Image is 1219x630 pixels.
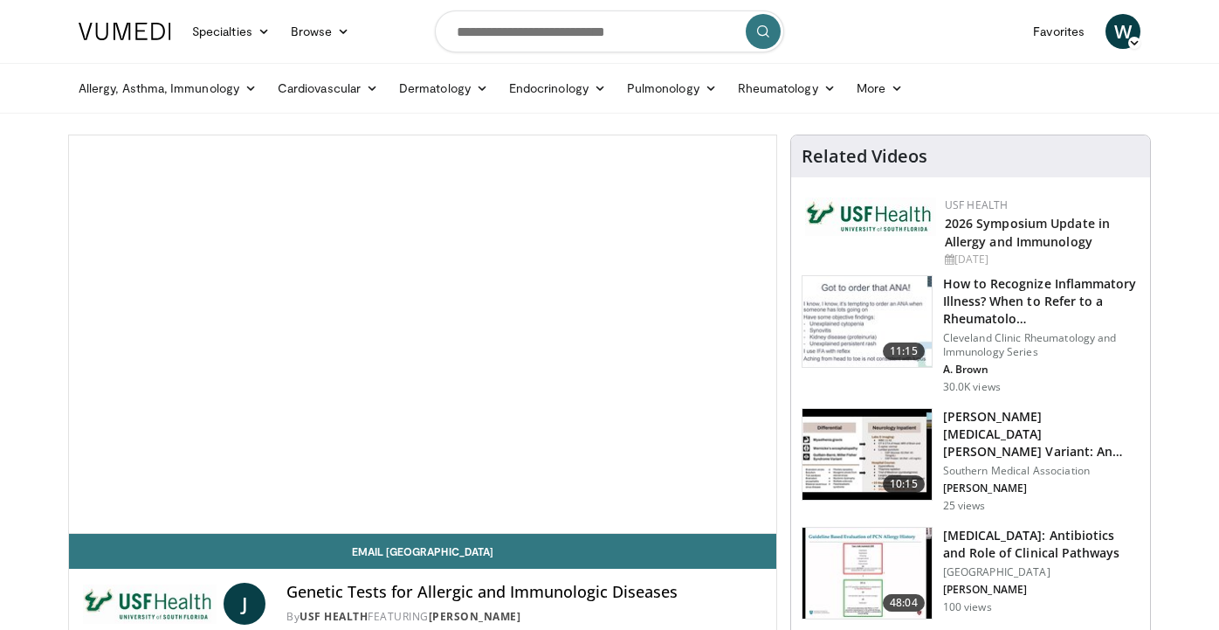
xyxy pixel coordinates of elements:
h3: How to Recognize Inflammatory Illness? When to Refer to a Rheumatolo… [943,275,1140,328]
h4: Genetic Tests for Allergic and Immunologic Diseases [286,583,761,602]
img: d92ba53c-81a5-4fe8-a45c-62030a108d01.150x105_q85_crop-smart_upscale.jpg [802,528,932,619]
p: 100 views [943,600,992,614]
p: 25 views [943,499,986,513]
img: 5cecf4a9-46a2-4e70-91ad-1322486e7ee4.150x105_q85_crop-smart_upscale.jpg [802,276,932,367]
p: Southern Medical Association [943,464,1140,478]
a: USF Health [300,609,368,624]
img: 48453a70-5670-44db-b11a-edfdc2b4e853.150x105_q85_crop-smart_upscale.jpg [802,409,932,500]
img: 6ba8804a-8538-4002-95e7-a8f8012d4a11.png.150x105_q85_autocrop_double_scale_upscale_version-0.2.jpg [805,197,936,236]
a: 10:15 [PERSON_NAME][MEDICAL_DATA][PERSON_NAME] Variant: An Anti-GQ1b Antibody Positive Patie… Sou... [802,408,1140,513]
p: [GEOGRAPHIC_DATA] [943,565,1140,579]
a: 48:04 [MEDICAL_DATA]: Antibiotics and Role of Clinical Pathways [GEOGRAPHIC_DATA] [PERSON_NAME] 1... [802,527,1140,620]
a: [PERSON_NAME] [429,609,521,624]
a: More [846,71,913,106]
p: [PERSON_NAME] [943,481,1140,495]
a: Specialties [182,14,280,49]
h3: [PERSON_NAME][MEDICAL_DATA][PERSON_NAME] Variant: An Anti-GQ1b Antibody Positive Patie… [943,408,1140,460]
a: Browse [280,14,361,49]
a: 11:15 How to Recognize Inflammatory Illness? When to Refer to a Rheumatolo… Cleveland Clinic Rheu... [802,275,1140,394]
img: USF Health [83,583,217,625]
a: USF Health [945,197,1009,212]
a: W [1105,14,1140,49]
a: Cardiovascular [267,71,389,106]
h4: Related Videos [802,146,927,167]
a: Pulmonology [616,71,727,106]
a: J [224,583,265,625]
p: 30.0K views [943,380,1001,394]
a: Email [GEOGRAPHIC_DATA] [69,534,776,569]
p: [PERSON_NAME] [943,583,1140,597]
a: 2026 Symposium Update in Allergy and Immunology [945,215,1110,250]
a: Allergy, Asthma, Immunology [68,71,267,106]
span: 10:15 [883,475,925,493]
p: Cleveland Clinic Rheumatology and Immunology Series [943,331,1140,359]
a: Dermatology [389,71,499,106]
input: Search topics, interventions [435,10,784,52]
a: Endocrinology [499,71,616,106]
span: 48:04 [883,594,925,612]
a: Rheumatology [727,71,846,106]
div: [DATE] [945,252,1136,267]
a: Favorites [1023,14,1095,49]
span: 11:15 [883,343,925,360]
h3: [MEDICAL_DATA]: Antibiotics and Role of Clinical Pathways [943,527,1140,562]
div: By FEATURING [286,609,761,625]
video-js: Video Player [69,135,776,534]
p: A. Brown [943,363,1140,377]
img: VuMedi Logo [79,23,171,40]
